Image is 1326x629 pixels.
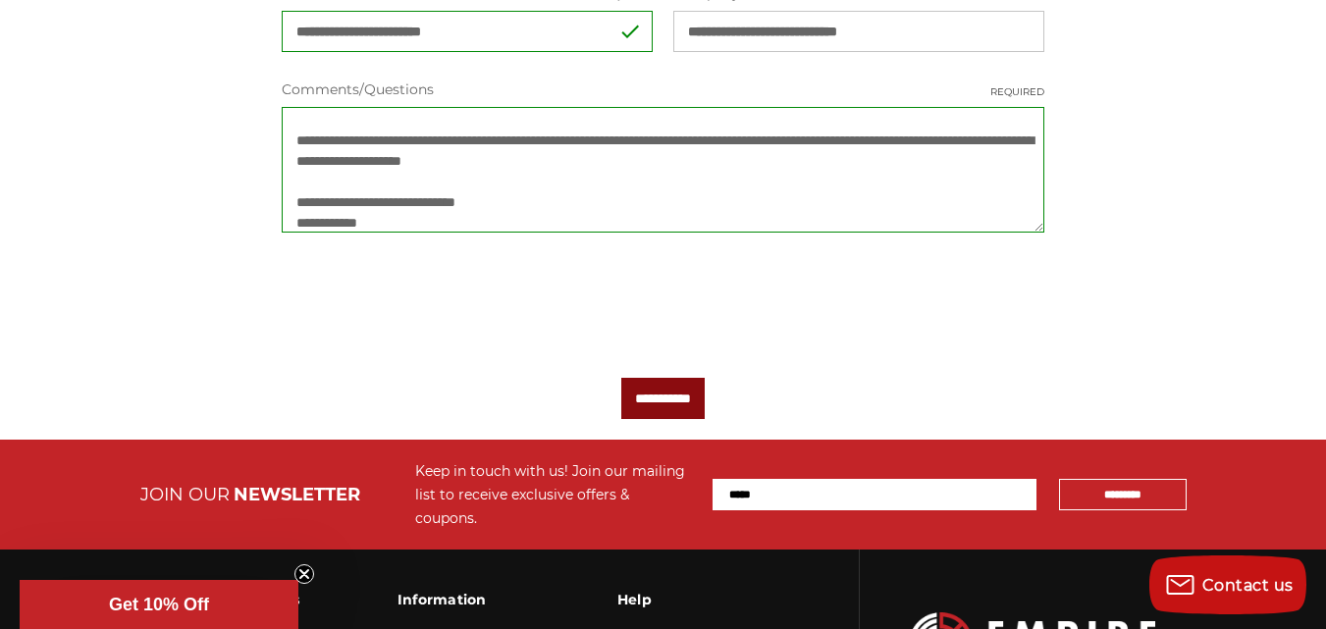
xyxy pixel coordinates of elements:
span: Get 10% Off [109,595,209,614]
iframe: reCAPTCHA [282,260,580,337]
h3: Information [398,579,519,620]
span: NEWSLETTER [234,484,360,505]
div: Get 10% OffClose teaser [20,580,298,629]
small: Required [990,84,1044,99]
button: Contact us [1149,555,1306,614]
span: Contact us [1202,576,1294,595]
h3: Help [617,579,750,620]
span: JOIN OUR [140,484,230,505]
h3: Empire Abrasives [171,579,299,620]
button: Close teaser [294,564,314,584]
label: Comments/Questions [282,79,1044,100]
div: Keep in touch with us! Join our mailing list to receive exclusive offers & coupons. [415,459,693,530]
